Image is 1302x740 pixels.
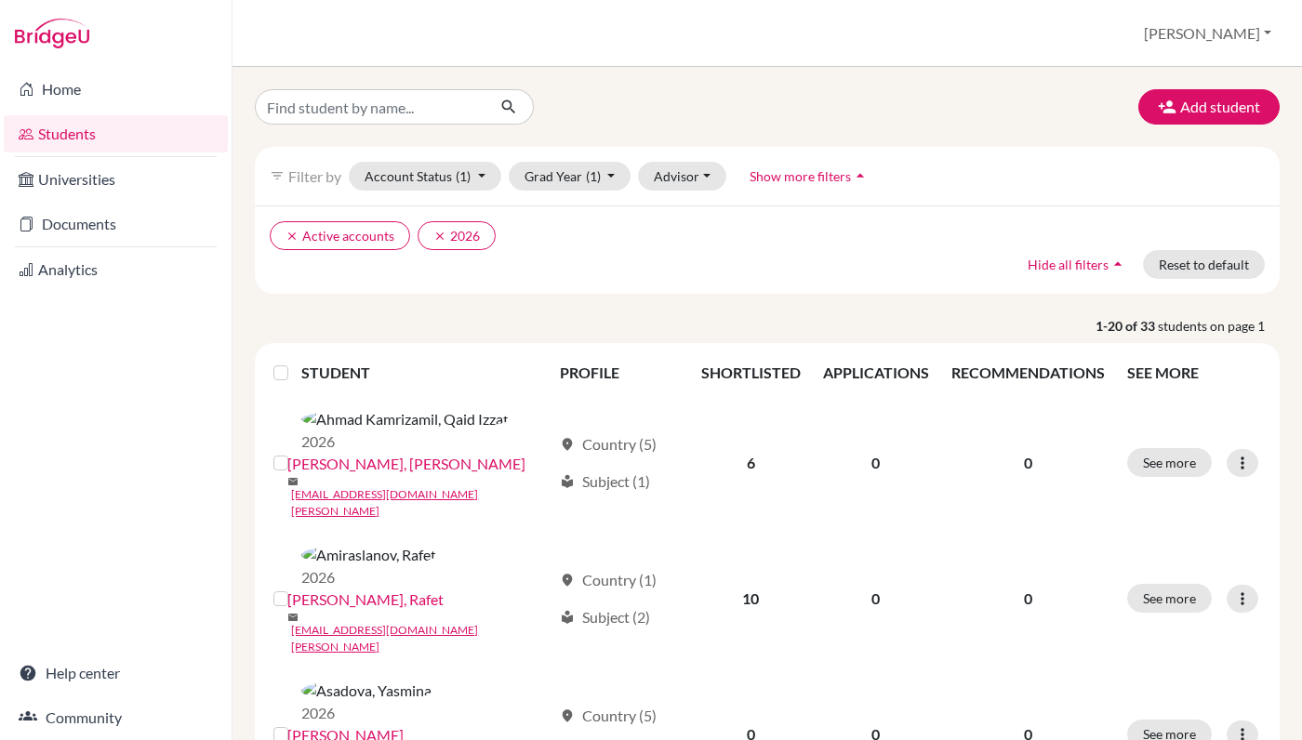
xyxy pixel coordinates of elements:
button: Add student [1138,89,1280,125]
span: local_library [560,474,575,489]
a: Documents [4,205,228,243]
button: Show more filtersarrow_drop_up [734,162,885,191]
th: STUDENT [301,350,548,395]
td: 6 [690,395,812,531]
p: 0 [951,452,1105,474]
img: Bridge-U [15,19,89,48]
a: Community [4,699,228,736]
button: [PERSON_NAME] [1136,16,1280,51]
a: Home [4,71,228,108]
button: Account Status(1) [349,162,501,191]
span: local_library [560,610,575,625]
input: Find student by name... [255,89,485,125]
button: Grad Year(1) [509,162,631,191]
td: 10 [690,531,812,667]
a: Students [4,115,228,152]
p: 2026 [301,566,436,588]
i: arrow_drop_up [851,166,870,185]
i: arrow_drop_up [1109,255,1127,273]
button: See more [1127,584,1212,613]
span: location_on [560,573,575,588]
th: SEE MORE [1116,350,1272,395]
div: Subject (2) [560,606,650,628]
a: [EMAIL_ADDRESS][DOMAIN_NAME][PERSON_NAME] [291,622,551,655]
td: 0 [812,395,940,531]
span: Hide all filters [1028,257,1109,272]
th: PROFILE [549,350,690,395]
button: clearActive accounts [270,221,410,250]
img: Amiraslanov, Rafet [301,544,436,566]
a: [EMAIL_ADDRESS][DOMAIN_NAME][PERSON_NAME] [291,486,551,520]
th: APPLICATIONS [812,350,940,395]
button: clear2026 [418,221,496,250]
span: mail [287,612,299,623]
a: Analytics [4,251,228,288]
strong: 1-20 of 33 [1096,316,1158,336]
p: 0 [951,588,1105,610]
span: location_on [560,708,575,723]
span: location_on [560,437,575,452]
th: SHORTLISTED [690,350,812,395]
button: Advisor [638,162,726,191]
i: clear [286,230,299,243]
i: clear [433,230,446,243]
div: Country (5) [560,433,657,456]
span: Show more filters [750,168,851,184]
button: Reset to default [1143,250,1265,279]
div: Country (5) [560,705,657,727]
div: Subject (1) [560,470,650,493]
button: See more [1127,448,1212,477]
button: Hide all filtersarrow_drop_up [1012,250,1143,279]
th: RECOMMENDATIONS [940,350,1116,395]
p: 2026 [301,702,432,724]
span: Filter by [288,167,341,185]
i: filter_list [270,168,285,183]
p: 2026 [301,430,509,453]
a: Universities [4,161,228,198]
span: (1) [586,168,601,184]
a: [PERSON_NAME], [PERSON_NAME] [287,453,525,475]
div: Country (1) [560,569,657,591]
img: Asadova, Yasmina [301,680,432,702]
img: Ahmad Kamrizamil, Qaid Izzat [301,408,509,430]
td: 0 [812,531,940,667]
span: mail [287,476,299,487]
span: students on page 1 [1158,316,1280,336]
a: [PERSON_NAME], Rafet [287,588,444,611]
a: Help center [4,654,228,692]
span: (1) [456,168,471,184]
